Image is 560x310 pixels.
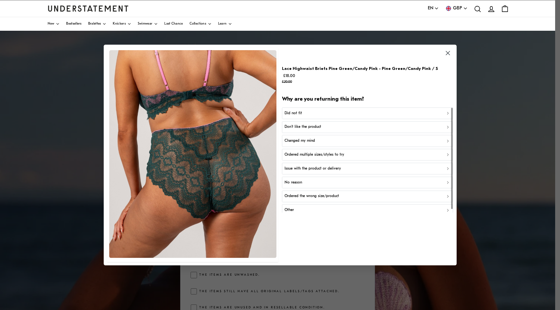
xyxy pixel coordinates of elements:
span: Collections [190,22,206,26]
button: Issue with the product or delivery [282,163,453,174]
p: Other [285,207,294,213]
strike: £20.00 [282,80,292,84]
button: Did not fit [282,107,453,119]
button: Changed my mind [282,135,453,147]
span: Learn [218,22,227,26]
a: Bestsellers [66,17,81,31]
p: Ordered the wrong size/product [285,193,339,199]
button: Ordered multiple sizes/styles to try [282,149,453,161]
a: Understatement Homepage [48,6,129,11]
a: Last Chance [164,17,183,31]
p: Ordered multiple sizes/styles to try [285,152,344,158]
button: No reason [282,177,453,188]
p: Did not fit [285,110,302,116]
a: Knickers [113,17,131,31]
p: £18.00 [282,72,438,85]
a: Collections [190,17,212,31]
button: EN [428,5,439,12]
a: Swimwear [138,17,158,31]
p: Changed my mind [285,138,315,144]
button: Don't like the product [282,121,453,133]
span: Knickers [113,22,125,26]
span: New [48,22,54,26]
p: Lace Highwaist Briefs Pine Green/Candy Pink - Pine Green/Candy Pink / S [282,65,438,72]
button: Other [282,204,453,216]
p: Issue with the product or delivery [285,166,341,172]
a: Learn [218,17,232,31]
span: Bestsellers [66,22,81,26]
button: GBP [445,5,468,12]
span: Bralettes [88,22,101,26]
h2: Why are you returning this item? [282,96,453,103]
p: No reason [285,180,302,186]
span: Last Chance [164,22,183,26]
img: PCFL-HIW-004-170.jpg [109,50,276,258]
button: Ordered the wrong size/product [282,191,453,202]
a: New [48,17,60,31]
span: EN [428,5,433,12]
a: Bralettes [88,17,107,31]
p: Don't like the product [285,124,321,130]
span: Swimwear [138,22,152,26]
span: GBP [453,5,462,12]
